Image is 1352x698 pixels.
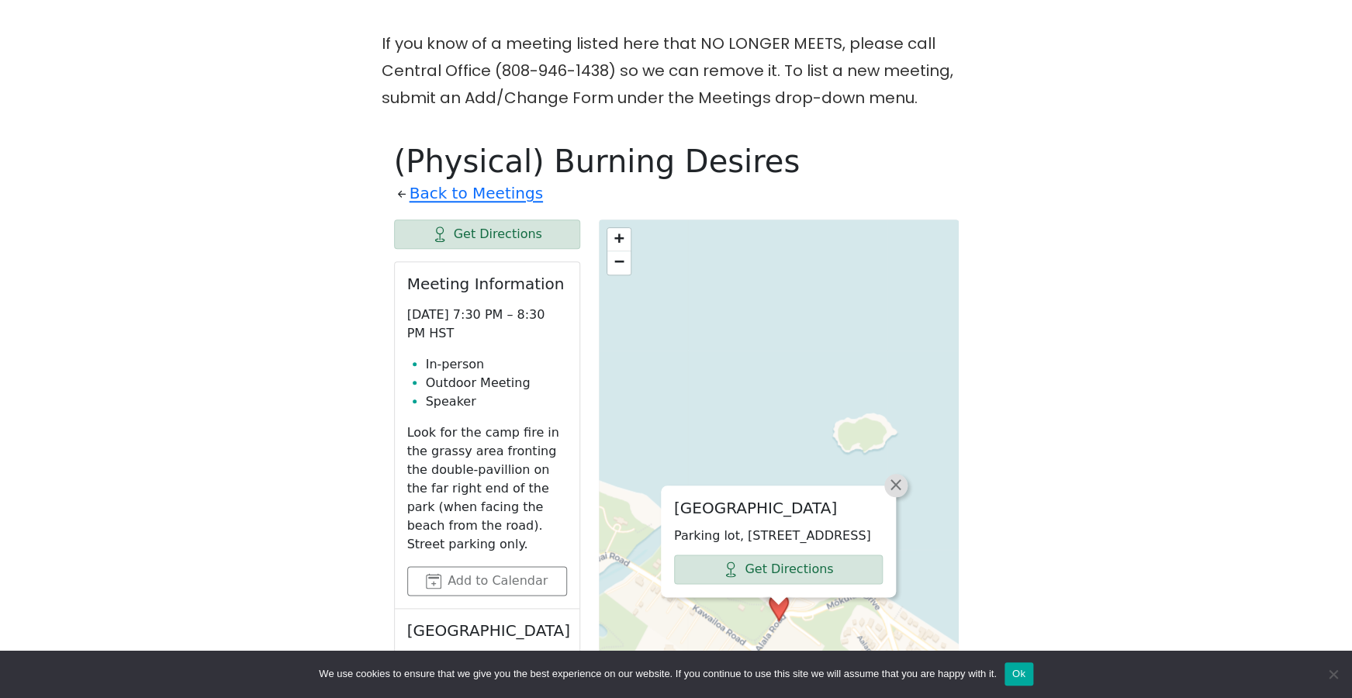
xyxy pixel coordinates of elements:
a: Zoom out [607,251,631,275]
span: − [614,251,624,271]
li: Speaker [426,392,567,411]
h2: [GEOGRAPHIC_DATA] [407,621,567,640]
span: We use cookies to ensure that we give you the best experience on our website. If you continue to ... [319,666,996,682]
span: × [888,475,904,494]
span: + [614,228,624,247]
a: Get Directions [674,555,883,584]
h1: (Physical) Burning Desires [394,143,959,180]
button: Add to Calendar [407,566,567,596]
p: If you know of a meeting listed here that NO LONGER MEETS, please call Central Office (808-946-14... [382,30,971,112]
p: Look for the camp fire in the grassy area fronting the double-pavillion on the far right end of t... [407,423,567,554]
a: Close popup [884,474,908,497]
p: Parking lot, [STREET_ADDRESS] [674,527,883,545]
h2: [GEOGRAPHIC_DATA] [674,499,883,517]
li: Outdoor Meeting [426,374,567,392]
a: Get Directions [394,219,580,249]
span: No [1325,666,1340,682]
h2: Meeting Information [407,275,567,293]
a: Back to Meetings [410,180,543,207]
button: Ok [1004,662,1033,686]
a: Zoom in [607,228,631,251]
li: In-person [426,355,567,374]
p: [DATE] 7:30 PM – 8:30 PM HST [407,306,567,343]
